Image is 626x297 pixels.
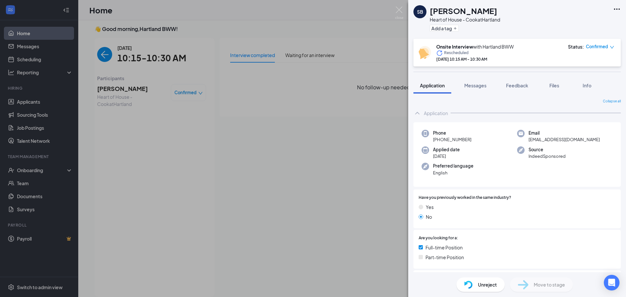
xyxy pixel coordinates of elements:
div: Open Intercom Messenger [604,275,619,290]
span: Applied date [433,146,460,153]
span: Move to stage [534,281,565,288]
div: Heart of House - Cook at Hartland [430,16,500,23]
svg: Loading [436,50,443,56]
svg: ChevronUp [413,109,421,117]
span: Feedback [506,82,528,88]
span: Part-time Position [425,254,464,261]
span: Collapse all [603,99,621,104]
span: No [426,213,432,220]
span: Files [549,82,559,88]
span: Yes [426,203,434,211]
div: Application [424,110,448,116]
span: Source [529,146,566,153]
span: [PHONE_NUMBER] [433,136,471,143]
span: Email [529,130,600,136]
span: Info [583,82,591,88]
span: Unreject [478,281,497,288]
span: Preferred language [433,163,473,169]
button: PlusAdd a tag [430,25,459,32]
b: Onsite Interview [436,44,473,50]
span: Are you looking for a: [419,235,458,241]
span: English [433,170,473,176]
div: Status : [568,43,584,50]
span: IndeedSponsored [529,153,566,159]
span: Rescheduled [444,50,469,56]
span: Have you previously worked in the same industry? [419,195,511,201]
span: [DATE] [433,153,460,159]
div: [DATE] 10:15 AM - 10:30 AM [436,56,514,62]
span: Confirmed [586,43,608,50]
span: Full-time Position [425,244,463,251]
div: with Hartland BWW [436,43,514,50]
svg: Ellipses [613,5,621,13]
svg: Plus [453,26,457,30]
span: Application [420,82,445,88]
div: SB [417,8,423,15]
span: [EMAIL_ADDRESS][DOMAIN_NAME] [529,136,600,143]
span: down [610,45,614,50]
h1: [PERSON_NAME] [430,5,497,16]
span: Phone [433,130,471,136]
span: Messages [464,82,486,88]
